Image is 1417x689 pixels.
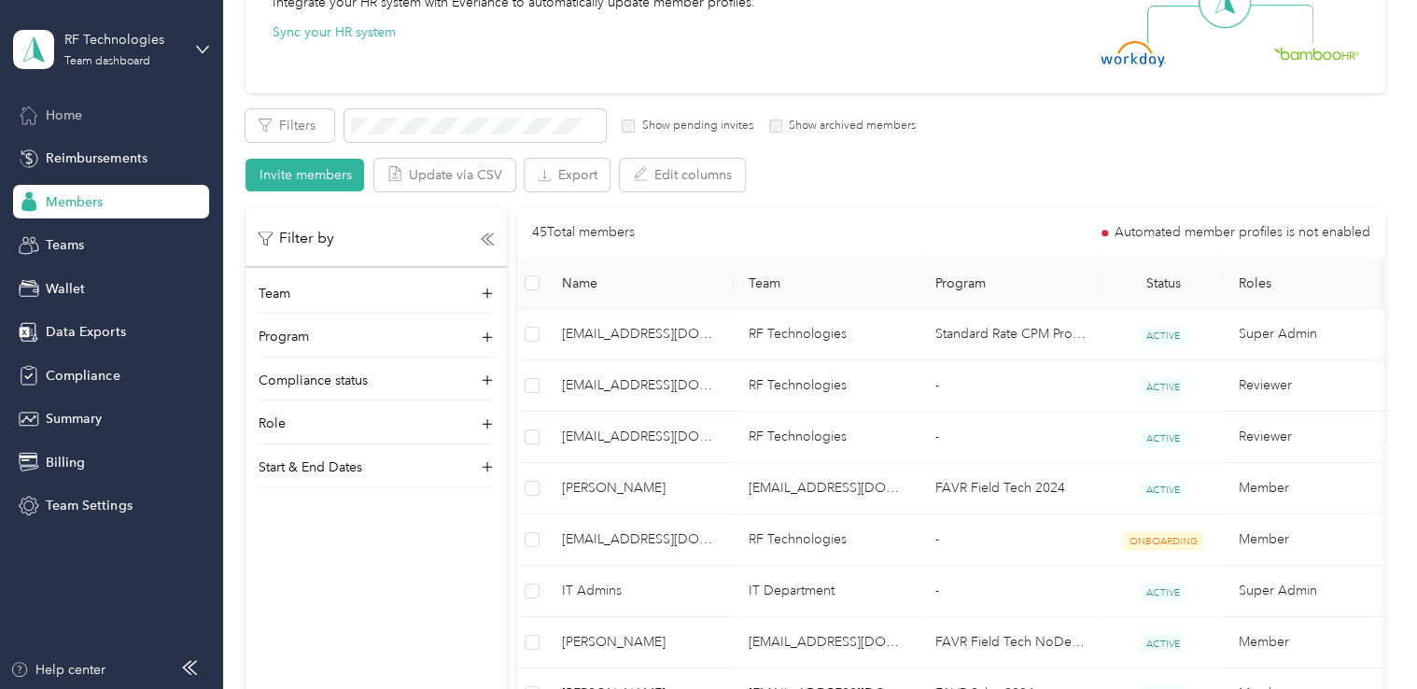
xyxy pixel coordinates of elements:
[1273,47,1359,60] img: BambooHR
[734,514,920,566] td: RF Technologies
[1224,566,1410,617] td: Super Admin
[920,258,1102,309] th: Program
[562,632,719,653] span: [PERSON_NAME]
[532,222,635,243] p: 45 Total members
[1224,258,1410,309] th: Roles
[562,275,719,291] span: Name
[562,427,719,447] span: [EMAIL_ADDRESS][DOMAIN_NAME]
[46,322,125,342] span: Data Exports
[64,56,150,67] div: Team dashboard
[1312,584,1417,689] iframe: Everlance-gr Chat Button Frame
[374,159,515,191] button: Update via CSV
[782,118,916,134] label: Show archived members
[1102,514,1224,566] td: ONBOARDING
[46,235,84,255] span: Teams
[64,30,181,49] div: RF Technologies
[547,258,734,309] th: Name
[547,514,734,566] td: rfortier@rft.com
[734,309,920,360] td: RF Technologies
[46,453,85,472] span: Billing
[547,360,734,412] td: favr1+rft@everlance.com
[46,409,102,429] span: Summary
[920,360,1102,412] td: -
[1140,429,1186,448] span: ACTIVE
[920,309,1102,360] td: Standard Rate CPM Program
[1224,463,1410,514] td: Member
[259,371,368,390] p: Compliance status
[562,324,719,344] span: [EMAIL_ADDRESS][DOMAIN_NAME]
[46,192,103,212] span: Members
[46,148,147,168] span: Reimbursements
[734,258,920,309] th: Team
[620,159,745,191] button: Edit columns
[1102,258,1224,309] th: Status
[259,414,286,433] p: Role
[547,566,734,617] td: IT Admins
[1224,412,1410,463] td: Reviewer
[1248,5,1313,45] img: Line Right Down
[734,360,920,412] td: RF Technologies
[734,463,920,514] td: jhirth@rft.com
[1122,531,1203,551] span: ONBOARDING
[525,159,610,191] button: Export
[547,617,734,668] td: Philip A. Kmiotek
[547,463,734,514] td: Kenneth J. Lally
[1224,617,1410,668] td: Member
[259,227,334,250] p: Filter by
[1224,360,1410,412] td: Reviewer
[259,457,362,477] p: Start & End Dates
[920,617,1102,668] td: FAVR Field Tech NoDepreciation 2024
[734,412,920,463] td: RF Technologies
[920,412,1102,463] td: -
[1140,326,1186,345] span: ACTIVE
[1140,480,1186,499] span: ACTIVE
[246,109,334,142] button: Filters
[46,496,132,515] span: Team Settings
[547,412,734,463] td: favr2+rft@everlance.com
[1146,5,1212,43] img: Line Left Down
[46,279,85,299] span: Wallet
[1115,226,1370,239] span: Automated member profiles is not enabled
[46,366,119,386] span: Compliance
[635,118,752,134] label: Show pending invites
[562,529,719,550] span: [EMAIL_ADDRESS][DOMAIN_NAME]
[272,22,395,42] button: Sync your HR system
[562,581,719,601] span: IT Admins
[920,514,1102,566] td: -
[259,284,290,303] p: Team
[246,159,364,191] button: Invite members
[547,309,734,360] td: favr+rft@everlance.com
[920,566,1102,617] td: -
[734,617,920,668] td: jhirth@rft.com
[1140,377,1186,397] span: ACTIVE
[1101,41,1166,67] img: Workday
[1224,514,1410,566] td: Member
[1140,583,1186,602] span: ACTIVE
[562,478,719,499] span: [PERSON_NAME]
[562,375,719,396] span: [EMAIL_ADDRESS][DOMAIN_NAME]
[46,105,82,125] span: Home
[259,327,309,346] p: Program
[1224,309,1410,360] td: Super Admin
[1140,634,1186,654] span: ACTIVE
[10,660,105,680] button: Help center
[734,566,920,617] td: IT Department
[920,463,1102,514] td: FAVR Field Tech 2024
